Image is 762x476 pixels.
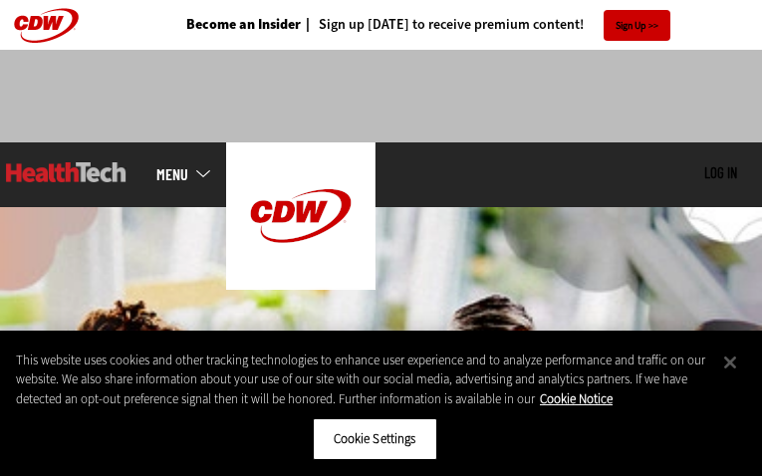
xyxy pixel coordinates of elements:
[540,390,613,407] a: More information about your privacy
[313,418,437,460] button: Cookie Settings
[708,341,752,384] button: Close
[604,10,670,41] a: Sign Up
[6,162,127,182] img: Home
[704,164,737,183] div: User menu
[704,163,737,181] a: Log in
[156,166,226,182] a: mobile-menu
[301,18,584,32] a: Sign up [DATE] to receive premium content!
[16,351,708,409] div: This website uses cookies and other tracking technologies to enhance user experience and to analy...
[186,18,301,32] a: Become an Insider
[226,274,376,295] a: CDW
[226,142,376,290] img: Home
